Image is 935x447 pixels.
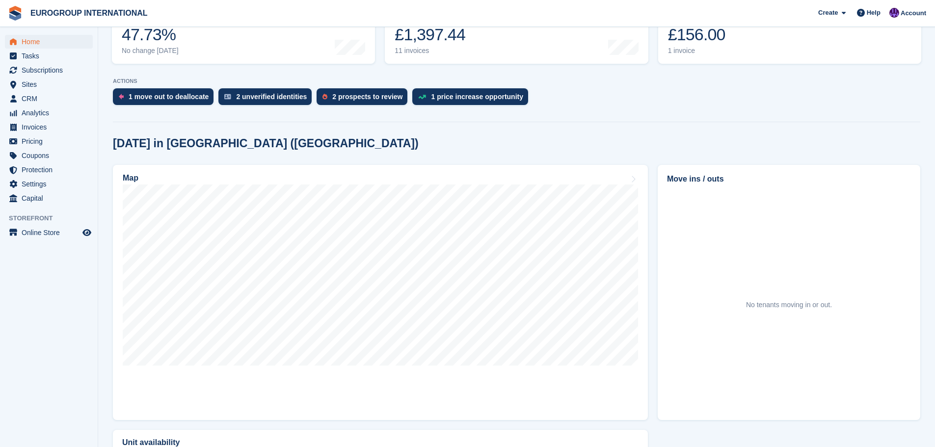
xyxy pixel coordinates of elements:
div: No tenants moving in or out. [746,300,832,310]
a: Preview store [81,227,93,238]
div: 2 unverified identities [236,93,307,101]
a: menu [5,63,93,77]
a: menu [5,78,93,91]
a: menu [5,177,93,191]
span: Tasks [22,49,80,63]
a: 2 unverified identities [218,88,317,110]
div: 2 prospects to review [332,93,402,101]
div: 1 price increase opportunity [431,93,523,101]
span: Protection [22,163,80,177]
a: 1 move out to deallocate [113,88,218,110]
span: CRM [22,92,80,105]
h2: Move ins / outs [667,173,911,185]
a: menu [5,149,93,162]
span: Subscriptions [22,63,80,77]
img: price_increase_opportunities-93ffe204e8149a01c8c9dc8f82e8f89637d9d84a8eef4429ea346261dce0b2c0.svg [418,95,426,99]
a: menu [5,120,93,134]
span: Capital [22,191,80,205]
h2: Unit availability [122,438,180,447]
span: Analytics [22,106,80,120]
img: Calvin Tickner [889,8,899,18]
span: Create [818,8,838,18]
a: Occupancy 47.73% No change [DATE] [112,1,375,64]
span: Account [901,8,926,18]
a: menu [5,35,93,49]
span: Online Store [22,226,80,239]
img: move_outs_to_deallocate_icon-f764333ba52eb49d3ac5e1228854f67142a1ed5810a6f6cc68b1a99e826820c5.svg [119,94,124,100]
a: menu [5,134,93,148]
a: 2 prospects to review [317,88,412,110]
a: Map [113,165,648,420]
span: Settings [22,177,80,191]
h2: [DATE] in [GEOGRAPHIC_DATA] ([GEOGRAPHIC_DATA]) [113,137,419,150]
a: EUROGROUP INTERNATIONAL [27,5,152,21]
a: 1 price increase opportunity [412,88,533,110]
h2: Map [123,174,138,183]
a: Month-to-date sales £1,397.44 11 invoices [385,1,648,64]
span: Home [22,35,80,49]
a: menu [5,163,93,177]
a: menu [5,92,93,105]
span: Coupons [22,149,80,162]
a: Awaiting payment £156.00 1 invoice [658,1,921,64]
span: Invoices [22,120,80,134]
div: £1,397.44 [395,25,468,45]
div: No change [DATE] [122,47,179,55]
div: 11 invoices [395,47,468,55]
div: 47.73% [122,25,179,45]
span: Pricing [22,134,80,148]
a: menu [5,106,93,120]
a: menu [5,49,93,63]
span: Help [867,8,881,18]
span: Sites [22,78,80,91]
p: ACTIONS [113,78,920,84]
div: 1 invoice [668,47,735,55]
span: Storefront [9,213,98,223]
div: 1 move out to deallocate [129,93,209,101]
img: stora-icon-8386f47178a22dfd0bd8f6a31ec36ba5ce8667c1dd55bd0f319d3a0aa187defe.svg [8,6,23,21]
img: verify_identity-adf6edd0f0f0b5bbfe63781bf79b02c33cf7c696d77639b501bdc392416b5a36.svg [224,94,231,100]
div: £156.00 [668,25,735,45]
a: menu [5,226,93,239]
a: menu [5,191,93,205]
img: prospect-51fa495bee0391a8d652442698ab0144808aea92771e9ea1ae160a38d050c398.svg [322,94,327,100]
